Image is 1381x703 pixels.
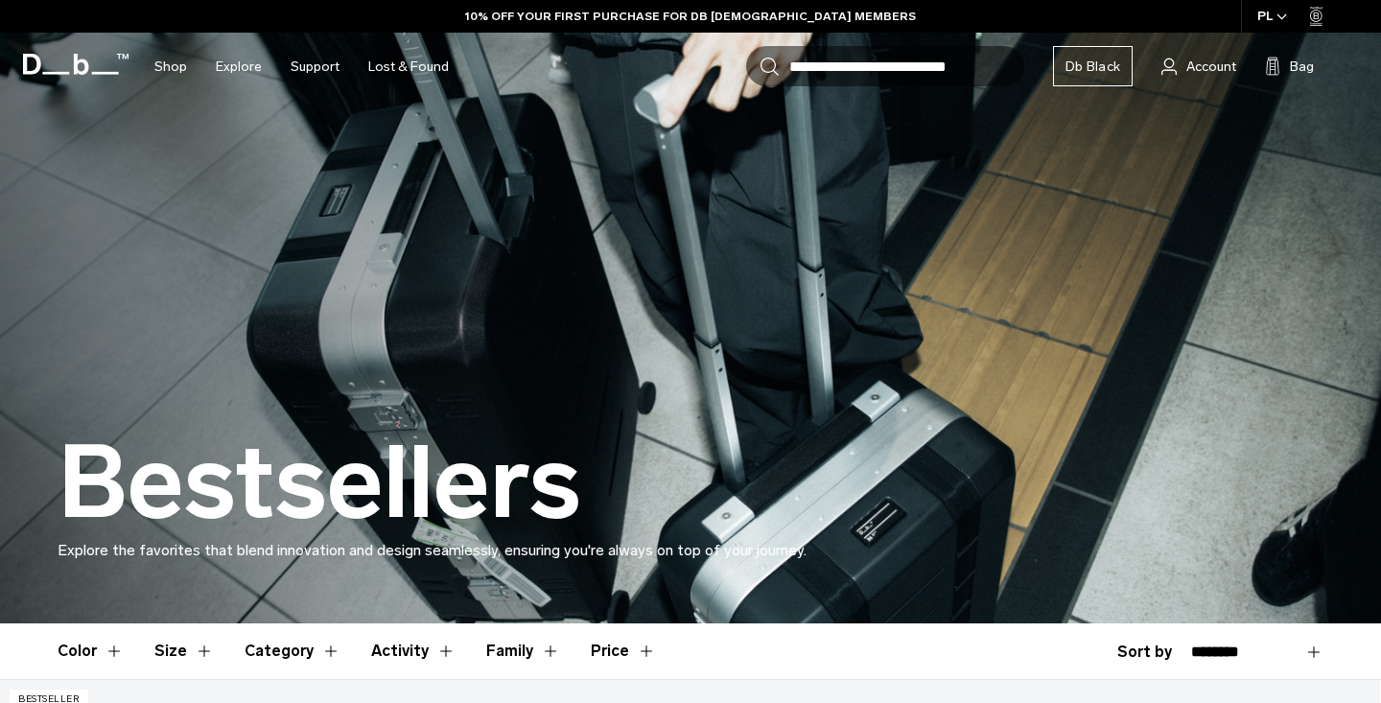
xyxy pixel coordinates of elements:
[465,8,916,25] a: 10% OFF YOUR FIRST PURCHASE FOR DB [DEMOGRAPHIC_DATA] MEMBERS
[58,541,807,559] span: Explore the favorites that blend innovation and design seamlessly, ensuring you're always on top ...
[591,623,656,679] button: Toggle Price
[1186,57,1236,77] span: Account
[486,623,560,679] button: Toggle Filter
[58,428,581,539] h1: Bestsellers
[1290,57,1314,77] span: Bag
[216,33,262,101] a: Explore
[154,33,187,101] a: Shop
[368,33,449,101] a: Lost & Found
[140,33,463,101] nav: Main Navigation
[291,33,339,101] a: Support
[58,623,124,679] button: Toggle Filter
[1053,46,1133,86] a: Db Black
[245,623,340,679] button: Toggle Filter
[154,623,214,679] button: Toggle Filter
[1265,55,1314,78] button: Bag
[1161,55,1236,78] a: Account
[371,623,456,679] button: Toggle Filter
